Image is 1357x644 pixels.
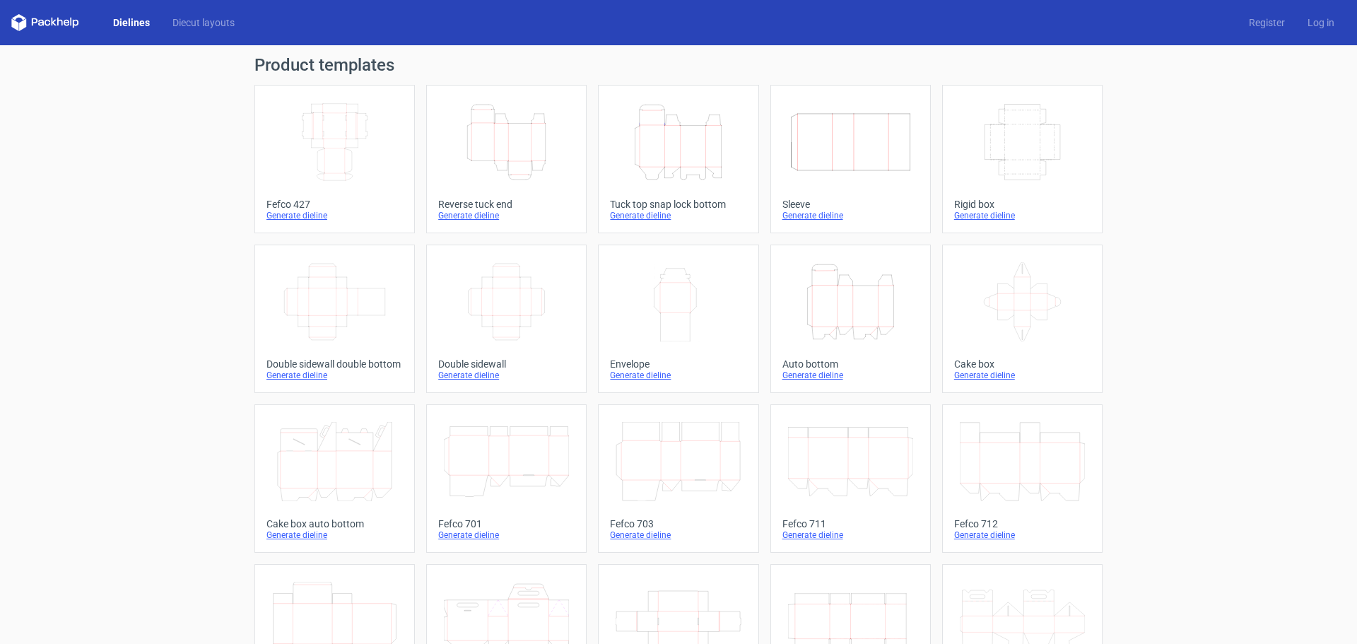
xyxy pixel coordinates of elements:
[438,518,575,529] div: Fefco 701
[1238,16,1296,30] a: Register
[782,518,919,529] div: Fefco 711
[770,245,931,393] a: Auto bottomGenerate dieline
[610,370,746,381] div: Generate dieline
[782,210,919,221] div: Generate dieline
[954,210,1091,221] div: Generate dieline
[426,245,587,393] a: Double sidewallGenerate dieline
[610,199,746,210] div: Tuck top snap lock bottom
[782,358,919,370] div: Auto bottom
[610,210,746,221] div: Generate dieline
[610,518,746,529] div: Fefco 703
[254,57,1103,74] h1: Product templates
[770,85,931,233] a: SleeveGenerate dieline
[266,199,403,210] div: Fefco 427
[266,529,403,541] div: Generate dieline
[161,16,246,30] a: Diecut layouts
[266,370,403,381] div: Generate dieline
[438,210,575,221] div: Generate dieline
[254,404,415,553] a: Cake box auto bottomGenerate dieline
[102,16,161,30] a: Dielines
[770,404,931,553] a: Fefco 711Generate dieline
[266,518,403,529] div: Cake box auto bottom
[610,529,746,541] div: Generate dieline
[426,404,587,553] a: Fefco 701Generate dieline
[942,404,1103,553] a: Fefco 712Generate dieline
[254,245,415,393] a: Double sidewall double bottomGenerate dieline
[954,199,1091,210] div: Rigid box
[954,358,1091,370] div: Cake box
[610,358,746,370] div: Envelope
[266,210,403,221] div: Generate dieline
[266,358,403,370] div: Double sidewall double bottom
[782,529,919,541] div: Generate dieline
[954,370,1091,381] div: Generate dieline
[598,404,758,553] a: Fefco 703Generate dieline
[954,529,1091,541] div: Generate dieline
[254,85,415,233] a: Fefco 427Generate dieline
[438,199,575,210] div: Reverse tuck end
[438,370,575,381] div: Generate dieline
[438,529,575,541] div: Generate dieline
[942,245,1103,393] a: Cake boxGenerate dieline
[598,245,758,393] a: EnvelopeGenerate dieline
[598,85,758,233] a: Tuck top snap lock bottomGenerate dieline
[426,85,587,233] a: Reverse tuck endGenerate dieline
[1296,16,1346,30] a: Log in
[782,199,919,210] div: Sleeve
[438,358,575,370] div: Double sidewall
[942,85,1103,233] a: Rigid boxGenerate dieline
[954,518,1091,529] div: Fefco 712
[782,370,919,381] div: Generate dieline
